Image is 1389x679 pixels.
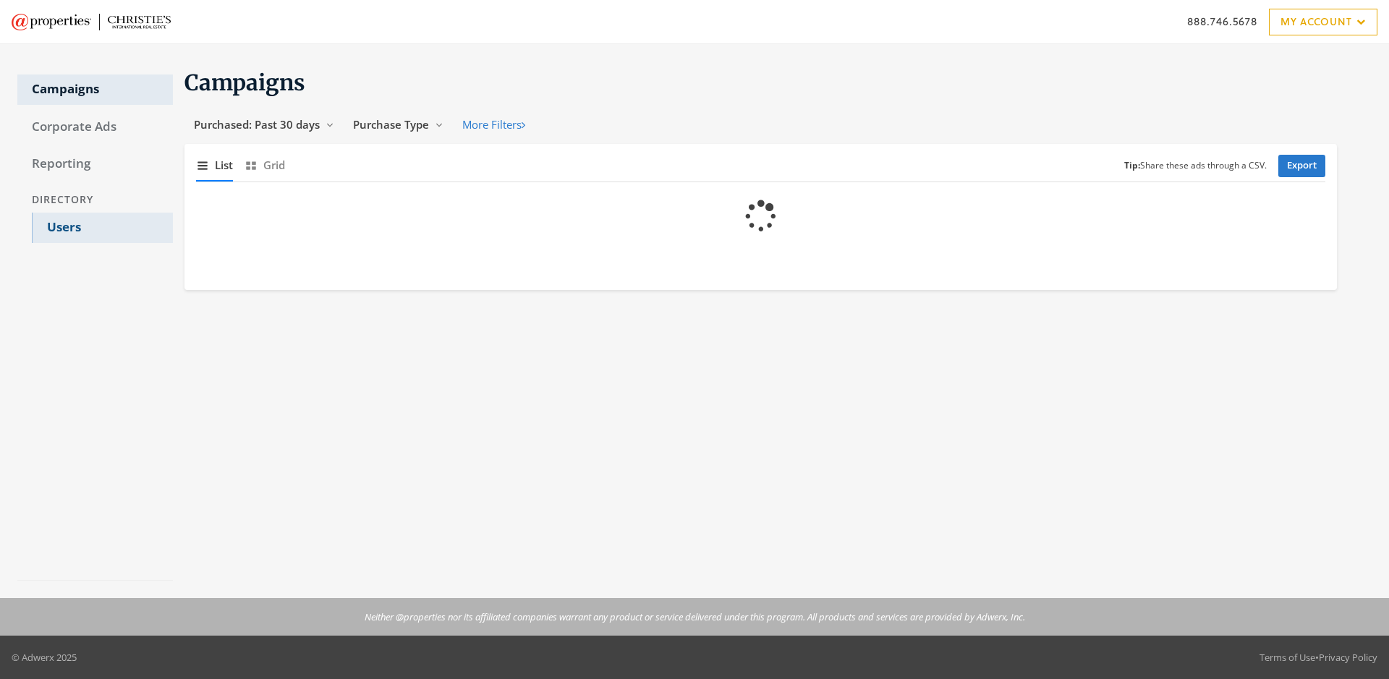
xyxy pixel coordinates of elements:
[1269,9,1377,35] a: My Account
[1319,651,1377,664] a: Privacy Policy
[17,112,173,142] a: Corporate Ads
[1124,159,1267,173] small: Share these ads through a CSV.
[12,650,77,665] p: © Adwerx 2025
[1124,159,1140,171] b: Tip:
[184,111,344,138] button: Purchased: Past 30 days
[17,187,173,213] div: Directory
[344,111,453,138] button: Purchase Type
[32,213,173,243] a: Users
[353,117,429,132] span: Purchase Type
[184,69,305,96] span: Campaigns
[1187,14,1257,29] a: 888.746.5678
[453,111,535,138] button: More Filters
[17,149,173,179] a: Reporting
[215,157,233,174] span: List
[263,157,285,174] span: Grid
[17,74,173,105] a: Campaigns
[365,610,1025,624] p: Neither @properties nor its affiliated companies warrant any product or service delivered under t...
[12,14,171,30] img: Adwerx
[196,150,233,181] button: List
[1260,650,1377,665] div: •
[194,117,320,132] span: Purchased: Past 30 days
[1278,155,1325,177] a: Export
[1260,651,1315,664] a: Terms of Use
[245,150,285,181] button: Grid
